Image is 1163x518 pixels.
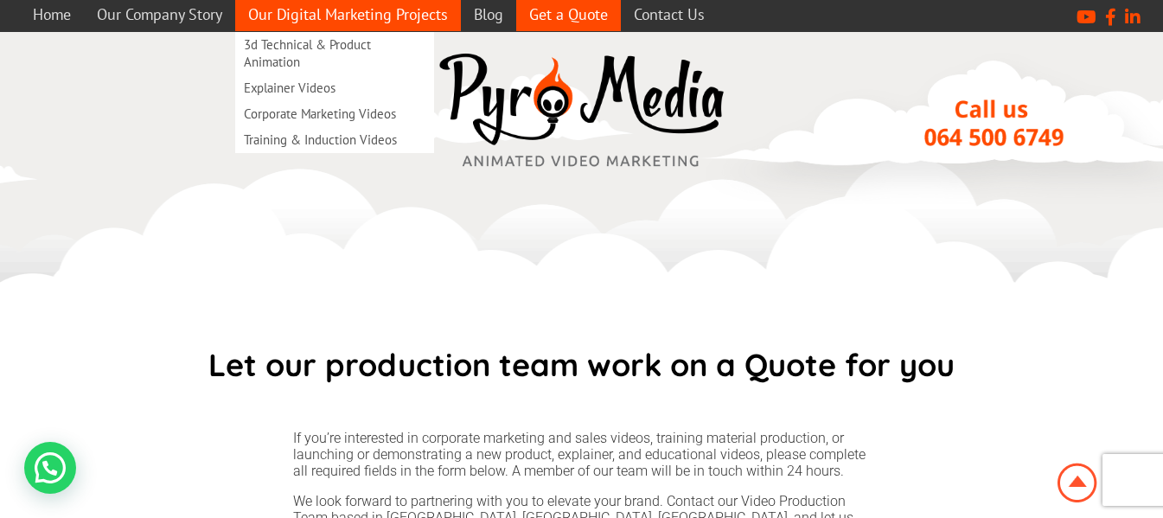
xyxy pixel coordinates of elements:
[235,127,434,153] a: Training & Induction Videos
[293,430,870,479] p: If you’re interested in corporate marketing and sales videos, training material production, or la...
[431,45,733,176] img: video marketing media company westville durban logo
[431,45,733,180] a: video marketing media company westville durban logo
[1054,460,1101,506] img: Animation Studio South Africa
[235,32,434,75] a: 3d Technical & Product Animation
[235,75,434,101] a: Explainer Videos
[235,101,434,127] a: Corporate Marketing Videos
